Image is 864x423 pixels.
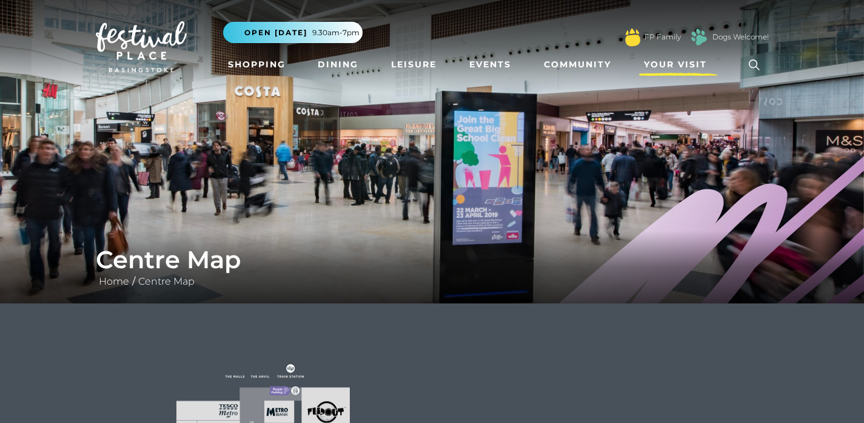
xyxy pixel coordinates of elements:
[223,22,363,43] button: Open [DATE] 9.30am-7pm
[312,27,360,38] span: 9.30am-7pm
[135,276,198,287] a: Centre Map
[639,53,718,76] a: Your Visit
[96,245,769,274] h1: Centre Map
[96,21,187,72] img: Festival Place Logo
[644,58,707,71] span: Your Visit
[96,276,132,287] a: Home
[223,53,290,76] a: Shopping
[386,53,441,76] a: Leisure
[244,27,307,38] span: Open [DATE]
[313,53,363,76] a: Dining
[539,53,616,76] a: Community
[87,245,778,289] div: /
[712,32,769,42] a: Dogs Welcome!
[645,32,681,42] a: FP Family
[464,53,516,76] a: Events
